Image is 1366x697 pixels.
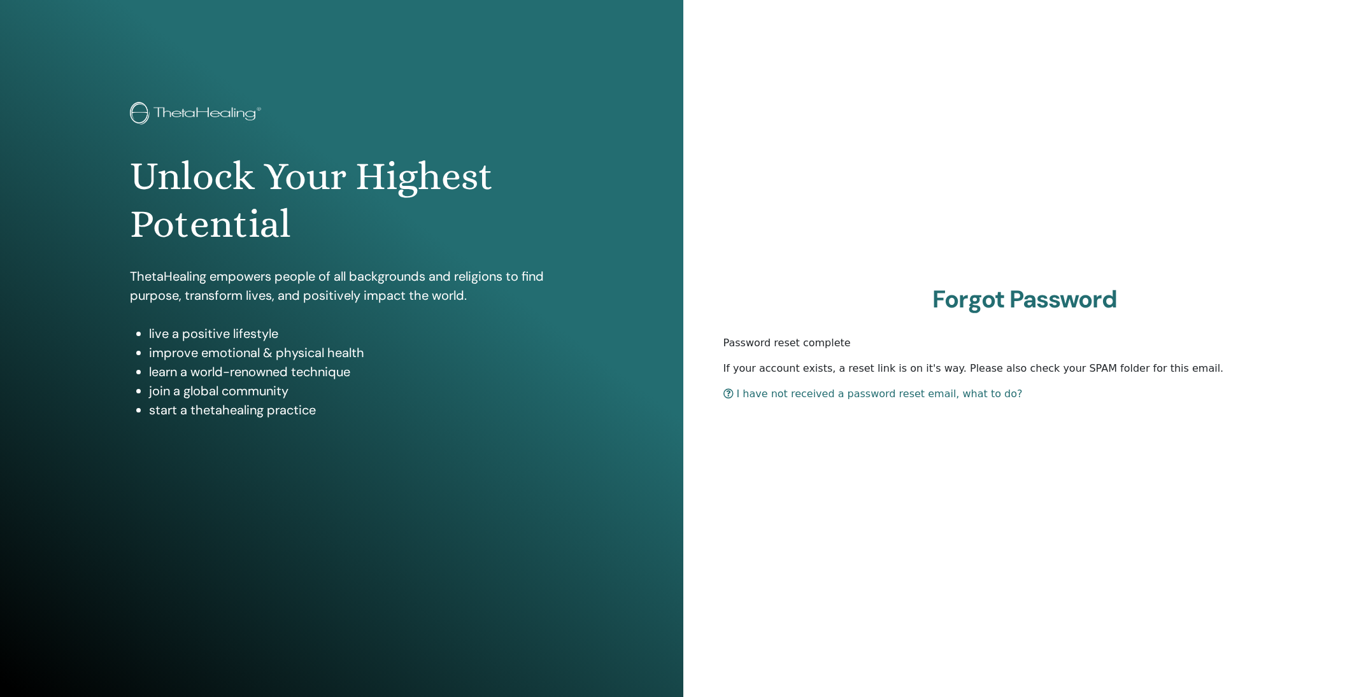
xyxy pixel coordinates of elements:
li: join a global community [149,381,553,400]
li: live a positive lifestyle [149,324,553,343]
li: improve emotional & physical health [149,343,553,362]
li: start a thetahealing practice [149,400,553,419]
p: ThetaHealing empowers people of all backgrounds and religions to find purpose, transform lives, a... [130,267,553,305]
p: If your account exists, a reset link is on it's way. Please also check your SPAM folder for this ... [723,361,1327,376]
li: learn a world-renowned technique [149,362,553,381]
h2: Forgot Password [723,285,1327,314]
p: Password reset complete [723,335,1327,351]
h1: Unlock Your Highest Potential [130,153,553,248]
a: I have not received a password reset email, what to do? [723,388,1023,400]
